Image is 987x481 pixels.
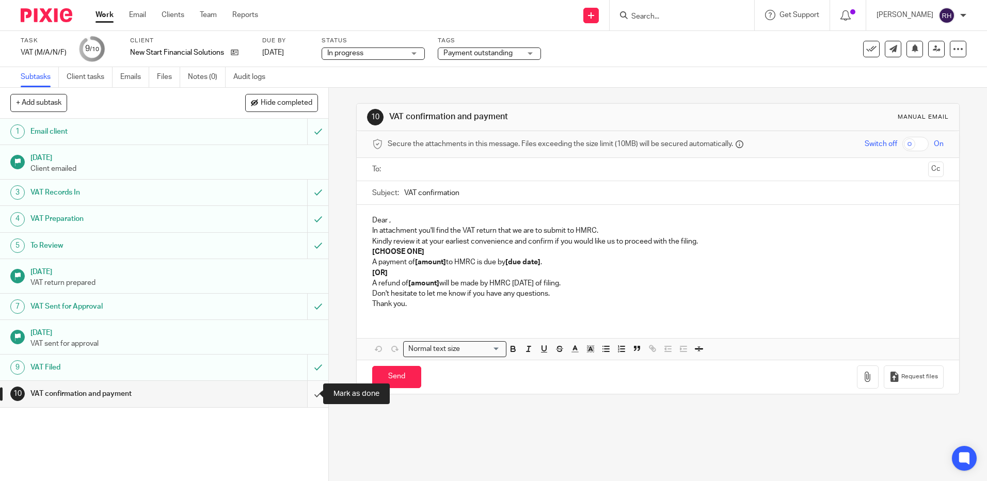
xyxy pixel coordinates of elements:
[21,37,67,45] label: Task
[30,238,208,253] h1: To Review
[232,10,258,20] a: Reports
[372,257,943,267] p: A payment of to HMRC is due by .
[120,67,149,87] a: Emails
[10,238,25,253] div: 5
[934,139,944,149] span: On
[30,299,208,314] h1: VAT Sent for Approval
[233,67,273,87] a: Audit logs
[877,10,933,20] p: [PERSON_NAME]
[129,10,146,20] a: Email
[898,113,949,121] div: Manual email
[865,139,897,149] span: Switch off
[928,162,944,177] button: Cc
[901,373,938,381] span: Request files
[30,325,319,338] h1: [DATE]
[779,11,819,19] span: Get Support
[162,10,184,20] a: Clients
[403,341,506,357] div: Search for option
[10,299,25,314] div: 7
[30,150,319,163] h1: [DATE]
[30,124,208,139] h1: Email client
[10,124,25,139] div: 1
[21,67,59,87] a: Subtasks
[322,37,425,45] label: Status
[245,94,318,111] button: Hide completed
[372,299,943,309] p: Thank you.
[630,12,723,22] input: Search
[90,46,99,52] small: /10
[463,344,500,355] input: Search for option
[67,67,113,87] a: Client tasks
[372,269,388,277] strong: [OR]
[10,387,25,401] div: 10
[130,37,249,45] label: Client
[372,248,424,255] strong: [CHOOSE ONE]
[10,94,67,111] button: + Add subtask
[372,164,384,174] label: To:
[443,50,513,57] span: Payment outstanding
[372,226,943,236] p: In attachment you'll find the VAT return that we are to submit to HMRC.
[85,43,99,55] div: 9
[262,49,284,56] span: [DATE]
[372,288,943,299] p: Don't hesitate to let me know if you have any questions.
[21,47,67,58] div: VAT (M/A/N/F)
[30,264,319,277] h1: [DATE]
[372,366,421,388] input: Send
[30,339,319,349] p: VAT sent for approval
[30,278,319,288] p: VAT return prepared
[30,211,208,227] h1: VAT Preparation
[200,10,217,20] a: Team
[188,67,226,87] a: Notes (0)
[157,67,180,87] a: Files
[389,111,680,122] h1: VAT confirmation and payment
[408,280,439,287] strong: [amount]
[372,188,399,198] label: Subject:
[262,37,309,45] label: Due by
[415,259,446,266] strong: [amount]
[372,236,943,247] p: Kindly review it at your earliest convenience and confirm if you would like us to proceed with th...
[438,37,541,45] label: Tags
[938,7,955,24] img: svg%3E
[10,360,25,375] div: 9
[372,215,943,226] p: Dear ,
[261,99,312,107] span: Hide completed
[10,185,25,200] div: 3
[10,212,25,227] div: 4
[30,386,208,402] h1: VAT confirmation and payment
[372,278,943,288] p: A refund of will be made by HMRC [DATE] of filing.
[367,109,384,125] div: 10
[30,185,208,200] h1: VAT Records In
[95,10,114,20] a: Work
[30,360,208,375] h1: VAT Filed
[30,164,319,174] p: Client emailed
[884,365,944,389] button: Request files
[130,47,226,58] p: New Start Financial Solutions Ltd
[388,139,733,149] span: Secure the attachments in this message. Files exceeding the size limit (10MB) will be secured aut...
[21,8,72,22] img: Pixie
[505,259,540,266] strong: [due date]
[406,344,462,355] span: Normal text size
[327,50,363,57] span: In progress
